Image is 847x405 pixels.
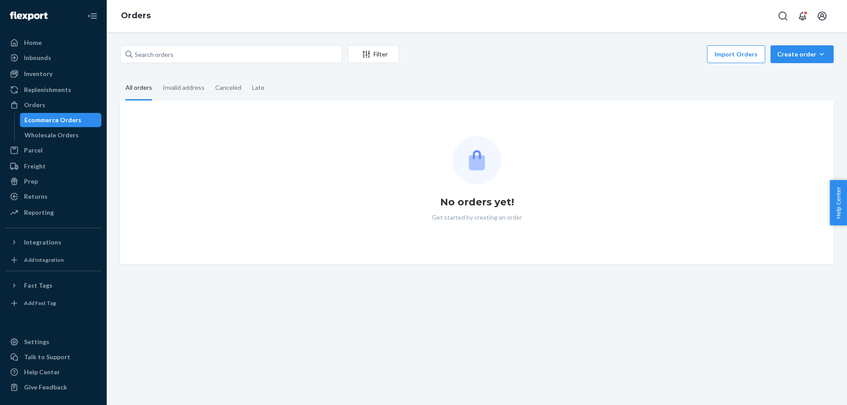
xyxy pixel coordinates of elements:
[5,278,101,293] button: Fast Tags
[114,3,158,29] ol: breadcrumbs
[20,128,102,142] a: Wholesale Orders
[252,76,265,99] div: Late
[794,7,811,25] button: Open notifications
[24,85,71,94] div: Replenishments
[830,180,847,225] button: Help Center
[24,177,38,186] div: Prep
[5,36,101,50] a: Home
[24,299,56,307] div: Add Fast Tag
[5,235,101,249] button: Integrations
[348,45,399,63] button: Filter
[24,353,70,361] div: Talk to Support
[24,38,42,47] div: Home
[24,162,46,171] div: Freight
[432,213,522,222] p: Get started by creating an order
[453,136,501,184] img: Empty list
[774,7,792,25] button: Open Search Box
[5,335,101,349] a: Settings
[24,146,43,155] div: Parcel
[120,45,342,63] input: Search orders
[5,350,101,364] a: Talk to Support
[24,69,52,78] div: Inventory
[5,253,101,267] a: Add Integration
[440,195,514,209] h1: No orders yet!
[24,238,61,247] div: Integrations
[5,51,101,65] a: Inbounds
[5,159,101,173] a: Freight
[24,116,81,124] div: Ecommerce Orders
[771,45,834,63] button: Create order
[5,98,101,112] a: Orders
[5,83,101,97] a: Replenishments
[24,192,48,201] div: Returns
[24,383,67,392] div: Give Feedback
[24,208,54,217] div: Reporting
[813,7,831,25] button: Open account menu
[5,174,101,188] a: Prep
[5,189,101,204] a: Returns
[215,76,241,99] div: Canceled
[24,368,60,377] div: Help Center
[5,143,101,157] a: Parcel
[5,296,101,310] a: Add Fast Tag
[5,365,101,379] a: Help Center
[777,50,827,59] div: Create order
[24,337,49,346] div: Settings
[121,11,151,20] a: Orders
[348,50,399,59] div: Filter
[10,12,48,20] img: Flexport logo
[707,45,765,63] button: Import Orders
[84,7,101,25] button: Close Navigation
[125,76,152,100] div: All orders
[24,131,79,140] div: Wholesale Orders
[5,67,101,81] a: Inventory
[24,281,52,290] div: Fast Tags
[24,53,51,62] div: Inbounds
[24,256,64,264] div: Add Integration
[5,205,101,220] a: Reporting
[24,100,45,109] div: Orders
[20,113,102,127] a: Ecommerce Orders
[163,76,205,99] div: Invalid address
[5,380,101,394] button: Give Feedback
